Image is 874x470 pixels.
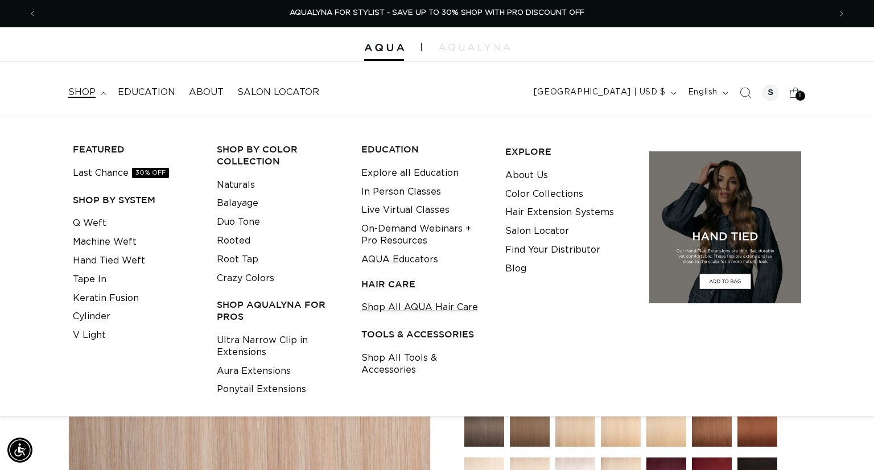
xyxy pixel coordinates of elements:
a: AQUA Educators [361,250,438,269]
a: Q Weft [73,214,106,233]
a: Color Collections [505,185,583,204]
span: AQUALYNA FOR STYLIST - SAVE UP TO 30% SHOP WITH PRO DISCOUNT OFF [290,9,584,17]
h3: EDUCATION [361,143,488,155]
img: 24 Light Golden Blonde - Tape In [646,407,686,447]
span: shop [68,86,96,98]
a: 8AB Ash Brown - Tape In [464,407,504,452]
iframe: Chat Widget [817,415,874,470]
a: V Light [73,326,106,345]
img: 33 Copper Red - Tape In [737,407,777,447]
a: 33 Copper Red - Tape In [737,407,777,452]
span: English [688,86,718,98]
a: Hair Extension Systems [505,203,614,222]
a: About [182,80,230,105]
a: Salon Locator [230,80,326,105]
img: 8 Golden Brown - Tape In [510,407,550,447]
a: Root Tap [217,250,258,269]
a: 8 Golden Brown - Tape In [510,407,550,452]
img: 8AB Ash Brown - Tape In [464,407,504,447]
img: 30 Brownish Red - Tape In [692,407,732,447]
h3: Shop by Color Collection [217,143,343,167]
h3: EXPLORE [505,146,632,158]
button: English [681,82,733,104]
a: Cylinder [73,307,110,326]
a: Keratin Fusion [73,289,139,308]
a: Aura Extensions [217,362,291,381]
a: Shop All AQUA Hair Care [361,298,478,317]
a: On-Demand Webinars + Pro Resources [361,220,488,250]
h3: Shop AquaLyna for Pros [217,299,343,323]
summary: Search [733,80,758,105]
span: Education [118,86,175,98]
a: Balayage [217,194,258,213]
a: Education [111,80,182,105]
a: Naturals [217,176,255,195]
span: 30% OFF [132,168,169,178]
a: Last Chance30% OFF [73,164,169,183]
img: 16 Blonde - Tape In [555,407,595,447]
a: 30 Brownish Red - Tape In [692,407,732,452]
a: Duo Tone [217,213,260,232]
a: 16 Blonde - Tape In [555,407,595,452]
a: Find Your Distributor [505,241,600,259]
h3: FEATURED [73,143,199,155]
h3: TOOLS & ACCESSORIES [361,328,488,340]
a: Live Virtual Classes [361,201,450,220]
a: Machine Weft [73,233,137,252]
a: About Us [505,166,548,185]
button: [GEOGRAPHIC_DATA] | USD $ [527,82,681,104]
span: [GEOGRAPHIC_DATA] | USD $ [534,86,666,98]
a: 22 Light Blonde - Tape In [601,407,641,452]
a: Tape In [73,270,106,289]
h3: HAIR CARE [361,278,488,290]
a: Rooted [217,232,250,250]
img: Aqua Hair Extensions [364,44,404,52]
div: Accessibility Menu [7,438,32,463]
a: Shop All Tools & Accessories [361,349,488,380]
img: aqualyna.com [439,44,510,51]
summary: shop [61,80,111,105]
span: Salon Locator [237,86,319,98]
button: Previous announcement [20,3,45,24]
button: Next announcement [829,3,854,24]
img: 22 Light Blonde - Tape In [601,407,641,447]
a: 24 Light Golden Blonde - Tape In [646,407,686,452]
a: Ponytail Extensions [217,380,306,399]
span: 11 [798,91,802,101]
a: Blog [505,259,526,278]
a: Explore all Education [361,164,459,183]
a: Crazy Colors [217,269,274,288]
h3: SHOP BY SYSTEM [73,194,199,206]
a: In Person Classes [361,183,441,201]
a: Hand Tied Weft [73,252,145,270]
a: Salon Locator [505,222,569,241]
span: About [189,86,224,98]
a: Ultra Narrow Clip in Extensions [217,331,343,362]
